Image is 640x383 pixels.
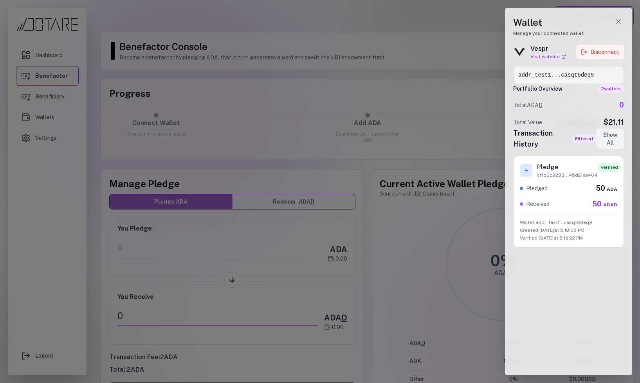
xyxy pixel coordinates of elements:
[539,102,543,108] span: D
[537,172,597,178] p: cf1d6c9233...45d21ea464
[526,184,548,192] span: Pledged
[597,163,621,172] span: Verified
[520,227,617,233] p: Created: [DATE] at 5:18:05 PM
[613,16,624,27] button: Close wallet drawer
[576,45,624,59] button: Disconnect
[530,54,566,60] a: Visit website
[572,134,596,143] span: Filtered
[513,101,543,109] span: Total
[530,44,566,54] div: Vespr
[537,163,597,172] h3: Pledge
[520,235,617,241] p: Verified: [DATE] at 5:19:22 PM
[526,200,550,208] span: Received
[513,128,567,150] h2: Transaction History
[513,66,624,84] button: addr_test1...casqt6deq9
[513,48,526,55] img: Vespr logo
[513,118,542,126] span: Total Value
[596,183,617,194] div: 50
[527,102,543,108] span: ADA
[490,253,515,268] div: 0 %
[513,85,562,93] h3: Portfolio Overview
[607,186,617,192] span: ADA
[603,202,617,208] span: ADAD
[513,30,624,36] p: Manage your connected wallet
[596,129,624,149] button: Show All
[513,16,624,29] h1: Wallet
[604,117,624,128] span: $21.11
[598,84,624,93] span: 2 wallet s
[619,100,624,111] span: 0
[520,219,617,226] p: Wallet: addr_test1...casqt6deq9
[592,199,617,209] div: 50
[494,270,511,276] div: ADAD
